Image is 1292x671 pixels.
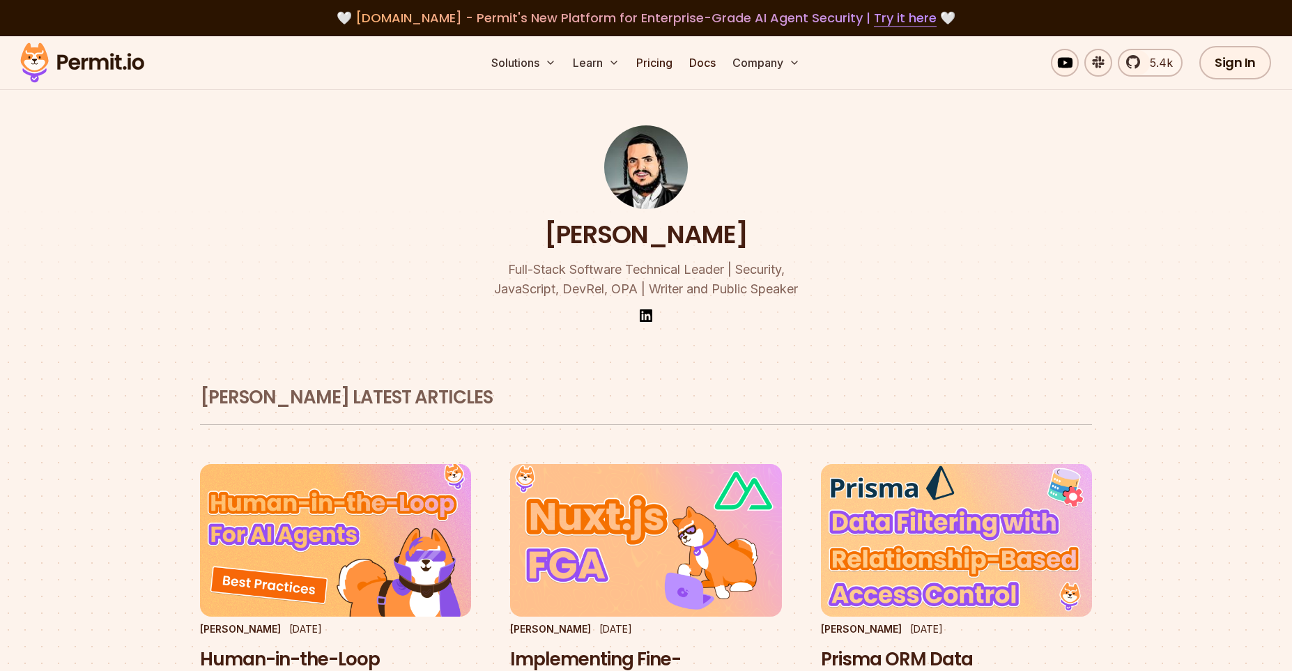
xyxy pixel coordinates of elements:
[874,9,937,27] a: Try it here
[821,464,1092,617] img: Prisma ORM Data Filtering with ReBAC
[604,125,688,209] img: Gabriel L. Manor
[727,49,806,77] button: Company
[33,8,1259,28] div: 🤍 🤍
[631,49,678,77] a: Pricing
[355,9,937,26] span: [DOMAIN_NAME] - Permit's New Platform for Enterprise-Grade AI Agent Security |
[638,307,654,324] img: linkedin
[684,49,721,77] a: Docs
[289,623,322,635] time: [DATE]
[1118,49,1183,77] a: 5.4k
[1199,46,1271,79] a: Sign In
[910,623,943,635] time: [DATE]
[567,49,625,77] button: Learn
[486,49,562,77] button: Solutions
[200,622,281,636] p: [PERSON_NAME]
[510,464,781,617] img: Implementing Fine-Grained Nuxt Authorization
[821,622,902,636] p: [PERSON_NAME]
[1141,54,1173,71] span: 5.4k
[200,464,471,617] img: Human-in-the-Loop for AI Agents: Best Practices, Frameworks, Use Cases, and Demo
[544,217,748,252] h1: [PERSON_NAME]
[378,260,914,299] p: Full-Stack Software Technical Leader | Security, JavaScript, DevRel, OPA | Writer and Public Speaker
[14,39,151,86] img: Permit logo
[510,622,591,636] p: [PERSON_NAME]
[599,623,632,635] time: [DATE]
[200,385,1092,410] h2: [PERSON_NAME] latest articles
